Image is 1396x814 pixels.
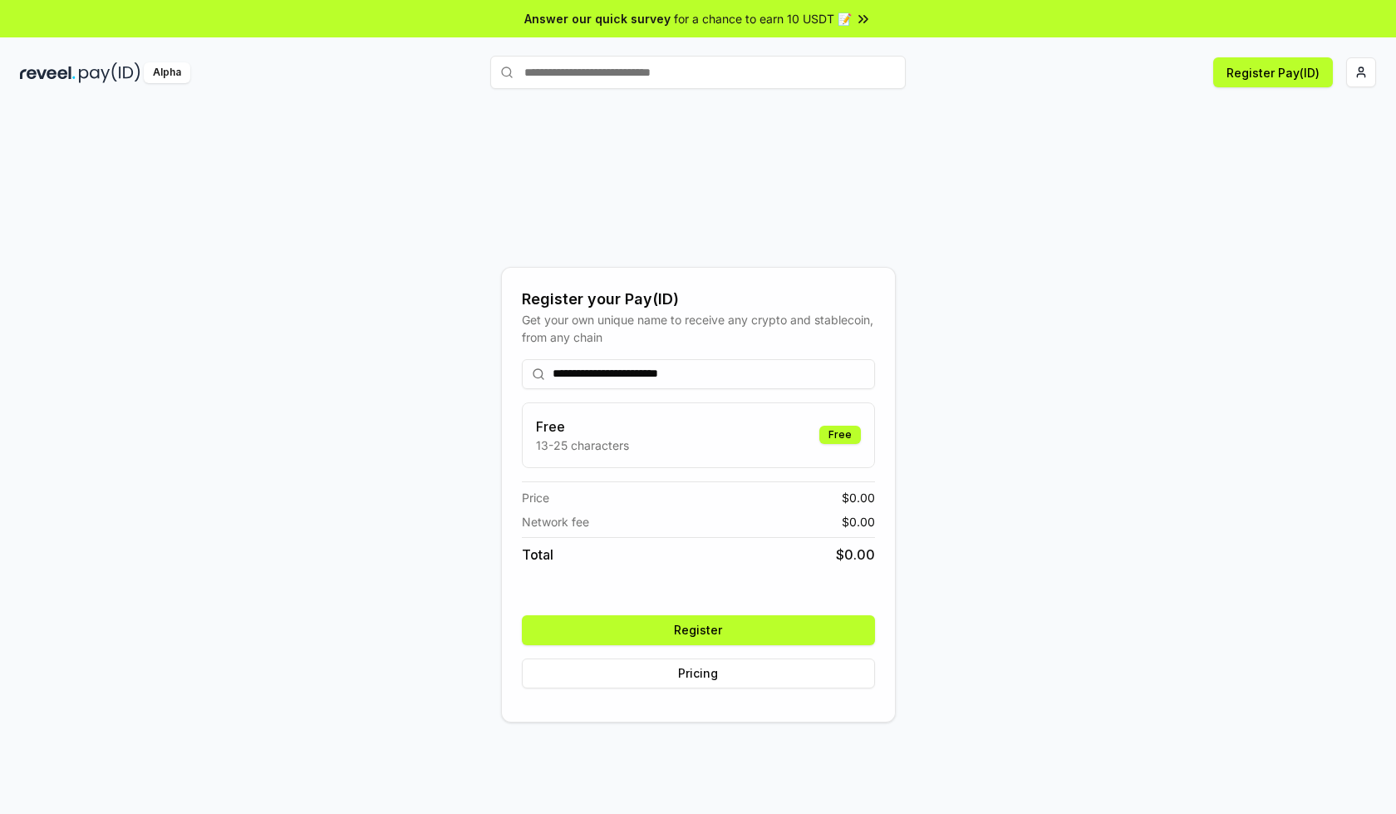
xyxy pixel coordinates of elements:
span: Network fee [522,513,589,530]
h3: Free [536,417,629,437]
div: Get your own unique name to receive any crypto and stablecoin, from any chain [522,311,875,346]
div: Alpha [144,62,190,83]
img: reveel_dark [20,62,76,83]
p: 13-25 characters [536,437,629,454]
div: Register your Pay(ID) [522,288,875,311]
div: Free [819,426,861,444]
span: Total [522,545,553,565]
span: Price [522,489,549,506]
button: Register Pay(ID) [1213,57,1333,87]
span: for a chance to earn 10 USDT 📝 [674,10,852,27]
span: $ 0.00 [836,545,875,565]
button: Pricing [522,659,875,688]
img: pay_id [79,62,140,83]
span: $ 0.00 [842,513,875,530]
button: Register [522,615,875,645]
span: $ 0.00 [842,489,875,506]
span: Answer our quick survey [524,10,671,27]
